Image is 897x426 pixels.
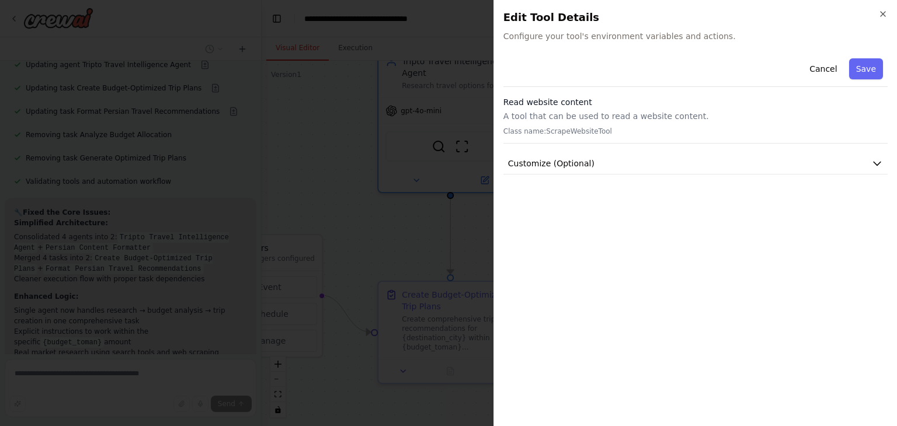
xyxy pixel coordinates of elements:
button: Save [849,58,883,79]
span: Configure your tool's environment variables and actions. [503,30,888,42]
h2: Edit Tool Details [503,9,888,26]
p: Class name: ScrapeWebsiteTool [503,127,888,136]
span: Customize (Optional) [508,158,594,169]
button: Cancel [802,58,844,79]
h3: Read website content [503,96,888,108]
p: A tool that can be used to read a website content. [503,110,888,122]
button: Customize (Optional) [503,153,888,174]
